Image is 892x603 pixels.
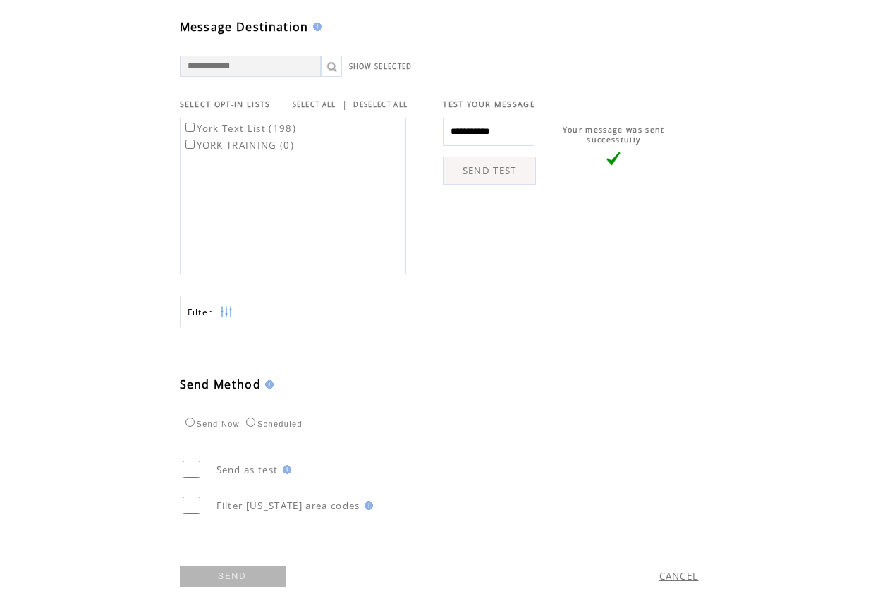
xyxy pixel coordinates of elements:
[180,296,250,327] a: Filter
[349,62,413,71] a: SHOW SELECTED
[185,123,195,132] input: York Text List (198)
[216,499,360,512] span: Filter [US_STATE] area codes
[342,98,348,111] span: |
[183,122,297,135] label: York Text List (198)
[353,100,408,109] a: DESELECT ALL
[180,99,271,109] span: SELECT OPT-IN LISTS
[443,99,535,109] span: TEST YOUR MESSAGE
[180,377,262,392] span: Send Method
[360,501,373,510] img: help.gif
[563,125,665,145] span: Your message was sent successfully
[443,157,536,185] a: SEND TEST
[188,306,213,318] span: Show filters
[180,19,309,35] span: Message Destination
[243,420,303,428] label: Scheduled
[183,139,295,152] label: YORK TRAINING (0)
[279,465,291,474] img: help.gif
[293,100,336,109] a: SELECT ALL
[246,418,255,427] input: Scheduled
[659,570,699,583] a: CANCEL
[180,566,286,587] a: SEND
[261,380,274,389] img: help.gif
[182,420,240,428] label: Send Now
[606,152,621,166] img: vLarge.png
[185,140,195,149] input: YORK TRAINING (0)
[216,463,279,476] span: Send as test
[185,418,195,427] input: Send Now
[309,23,322,31] img: help.gif
[220,296,233,328] img: filters.png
